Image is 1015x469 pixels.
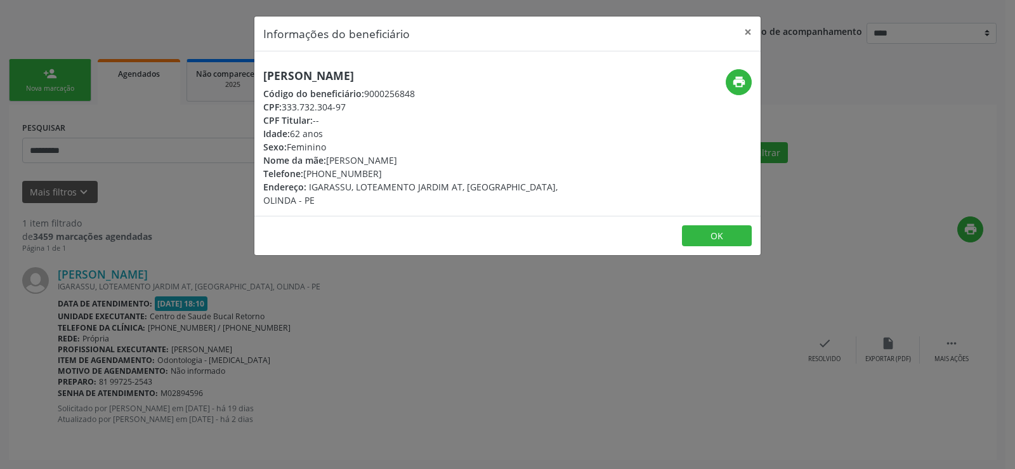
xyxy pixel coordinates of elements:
[732,75,746,89] i: print
[263,114,583,127] div: --
[263,168,303,180] span: Telefone:
[682,225,752,247] button: OK
[263,140,583,154] div: Feminino
[263,128,290,140] span: Idade:
[263,87,583,100] div: 9000256848
[726,69,752,95] button: print
[263,141,287,153] span: Sexo:
[263,69,583,83] h5: [PERSON_NAME]
[735,17,761,48] button: Close
[263,127,583,140] div: 62 anos
[263,154,326,166] span: Nome da mãe:
[263,181,306,193] span: Endereço:
[263,154,583,167] div: [PERSON_NAME]
[263,114,313,126] span: CPF Titular:
[263,101,282,113] span: CPF:
[263,181,558,206] span: IGARASSU, LOTEAMENTO JARDIM AT, [GEOGRAPHIC_DATA], OLINDA - PE
[263,167,583,180] div: [PHONE_NUMBER]
[263,88,364,100] span: Código do beneficiário:
[263,25,410,42] h5: Informações do beneficiário
[263,100,583,114] div: 333.732.304-97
